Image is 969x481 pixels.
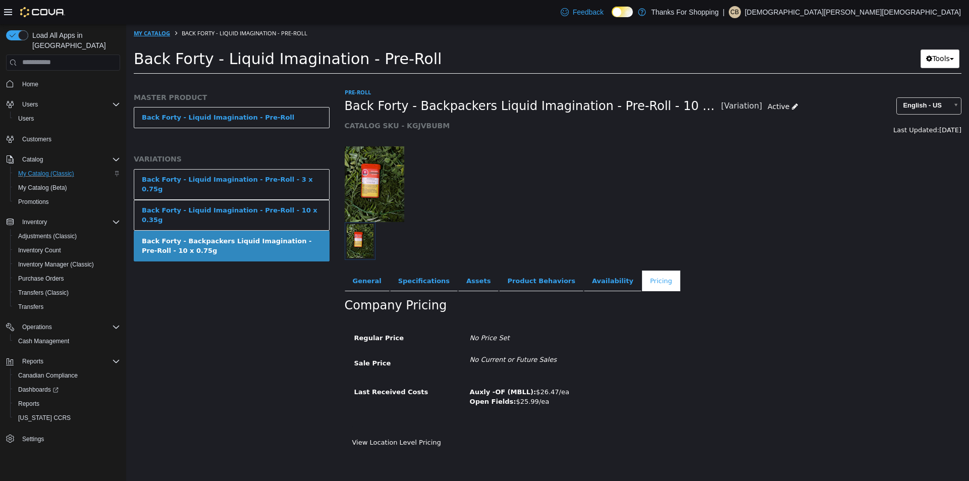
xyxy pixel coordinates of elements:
[2,152,124,167] button: Catalog
[219,64,245,72] a: Pre-Roll
[10,181,124,195] button: My Catalog (Beta)
[18,433,48,445] a: Settings
[219,274,321,289] h2: Company Pricing
[228,364,302,371] span: Last Received Costs
[557,2,608,22] a: Feedback
[18,232,77,240] span: Adjustments (Classic)
[22,80,38,88] span: Home
[14,273,68,285] a: Purchase Orders
[28,30,120,50] span: Load All Apps in [GEOGRAPHIC_DATA]
[612,7,633,17] input: Dark Mode
[14,258,98,271] a: Inventory Manager (Classic)
[18,289,69,297] span: Transfers (Classic)
[6,73,120,472] nav: Complex example
[18,133,56,145] a: Customers
[14,182,71,194] a: My Catalog (Beta)
[14,384,120,396] span: Dashboards
[10,397,124,411] button: Reports
[770,73,835,90] a: English - US
[8,69,203,78] h5: MASTER PRODUCT
[651,6,719,18] p: Thanks For Shopping
[22,357,43,365] span: Reports
[18,303,43,311] span: Transfers
[14,398,43,410] a: Reports
[18,216,51,228] button: Inventory
[373,246,457,268] a: Product Behaviors
[264,246,332,268] a: Specifications
[8,130,203,139] h5: VARIATIONS
[18,414,71,422] span: [US_STATE] CCRS
[344,310,384,317] i: No Price Set
[18,184,67,192] span: My Catalog (Beta)
[813,102,835,110] span: [DATE]
[10,112,124,126] button: Users
[14,369,82,382] a: Canadian Compliance
[18,355,120,367] span: Reports
[332,246,372,268] a: Assets
[18,78,120,90] span: Home
[219,74,595,90] span: Back Forty - Backpackers Liquid Imagination - Pre-Roll - 10 x 0.75g
[18,246,61,254] span: Inventory Count
[595,78,636,86] small: [Variation]
[56,5,181,13] span: Back Forty - Liquid Imagination - Pre-Roll
[18,78,42,90] a: Home
[10,272,124,286] button: Purchase Orders
[8,83,203,104] a: Back Forty - Liquid Imagination - Pre-Roll
[22,135,51,143] span: Customers
[228,335,265,343] span: Sale Price
[516,246,554,268] a: Pricing
[219,97,677,106] h5: CATALOG SKU - KGJVBUBM
[344,373,390,381] b: Open Fields:
[14,301,47,313] a: Transfers
[14,113,38,125] a: Users
[344,373,423,381] span: $25.99/ea
[771,74,822,89] span: English - US
[2,354,124,368] button: Reports
[767,102,813,110] span: Last Updated:
[14,412,75,424] a: [US_STATE] CCRS
[723,6,725,18] p: |
[10,167,124,181] button: My Catalog (Classic)
[16,150,195,170] div: Back Forty - Liquid Imagination - Pre-Roll - 3 x 0.75g
[10,195,124,209] button: Promotions
[14,244,120,256] span: Inventory Count
[2,77,124,91] button: Home
[344,332,430,339] i: No Current or Future Sales
[18,133,120,145] span: Customers
[18,115,34,123] span: Users
[14,182,120,194] span: My Catalog (Beta)
[344,364,410,371] b: Auxly -OF (MBLL):
[14,301,120,313] span: Transfers
[22,155,43,164] span: Catalog
[10,300,124,314] button: Transfers
[14,335,120,347] span: Cash Management
[219,122,278,198] img: 150
[10,411,124,425] button: [US_STATE] CCRS
[18,153,47,166] button: Catalog
[14,196,53,208] a: Promotions
[14,258,120,271] span: Inventory Manager (Classic)
[226,414,315,422] a: View Location Level Pricing
[18,198,49,206] span: Promotions
[16,181,195,201] div: Back Forty - Liquid Imagination - Pre-Roll - 10 x 0.35g
[458,246,515,268] a: Availability
[14,196,120,208] span: Promotions
[10,286,124,300] button: Transfers (Classic)
[745,6,961,18] p: [DEMOGRAPHIC_DATA][PERSON_NAME][DEMOGRAPHIC_DATA]
[18,321,120,333] span: Operations
[22,323,52,331] span: Operations
[18,355,47,367] button: Reports
[14,113,120,125] span: Users
[14,398,120,410] span: Reports
[730,6,739,18] span: CB
[10,243,124,257] button: Inventory Count
[10,229,124,243] button: Adjustments (Classic)
[14,230,81,242] a: Adjustments (Classic)
[10,257,124,272] button: Inventory Manager (Classic)
[18,98,42,111] button: Users
[18,170,74,178] span: My Catalog (Classic)
[2,431,124,446] button: Settings
[10,383,124,397] a: Dashboards
[2,215,124,229] button: Inventory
